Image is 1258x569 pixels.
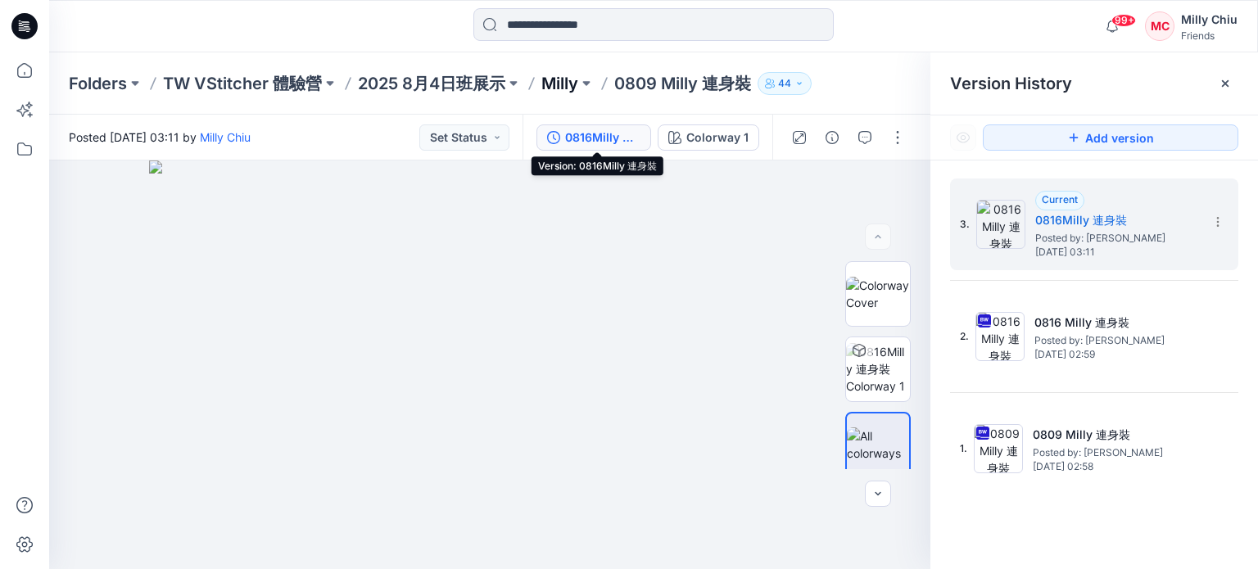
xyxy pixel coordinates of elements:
div: 0816Milly 連身裝 [565,129,640,147]
span: Posted by: Milly Chiu [1033,445,1197,461]
span: 1. [960,441,967,456]
img: Colorway Cover [846,277,910,311]
a: 2025 8月4日班展示 [358,72,505,95]
div: Milly Chiu [1181,10,1238,29]
a: Milly Chiu [200,130,251,144]
img: eyJhbGciOiJIUzI1NiIsImtpZCI6IjAiLCJzbHQiOiJzZXMiLCJ0eXAiOiJKV1QifQ.eyJkYXRhIjp7InR5cGUiOiJzdG9yYW... [149,160,830,569]
span: Version History [950,74,1072,93]
img: 0816Milly 連身裝 Colorway 1 [846,343,910,395]
button: Colorway 1 [658,124,759,151]
img: 0816Milly 連身裝 [976,200,1025,249]
a: Folders [69,72,127,95]
span: Posted [DATE] 03:11 by [69,129,251,146]
button: 0816Milly 連身裝 [536,124,651,151]
span: 3. [960,217,970,232]
span: 2. [960,329,969,344]
a: TW VStitcher 體驗營 [163,72,322,95]
h5: 0809 Milly 連身裝 [1033,425,1197,445]
p: 0809 Milly 連身裝 [614,72,751,95]
h5: 0816Milly 連身裝 [1035,210,1199,230]
span: 99+ [1111,14,1136,27]
button: Close [1219,77,1232,90]
img: 0816 Milly 連身裝 [975,312,1025,361]
button: 44 [758,72,812,95]
div: Colorway 1 [686,129,749,147]
span: Posted by: Milly Chiu [1035,230,1199,246]
a: Milly [541,72,578,95]
span: [DATE] 02:59 [1034,349,1198,360]
div: Friends [1181,29,1238,42]
h5: 0816 Milly 連身裝 [1034,313,1198,332]
button: Show Hidden Versions [950,124,976,151]
div: MC [1145,11,1174,41]
button: Add version [983,124,1238,151]
img: All colorways [847,427,909,462]
span: [DATE] 03:11 [1035,246,1199,258]
span: Current [1042,193,1078,205]
p: 44 [778,75,791,93]
button: Details [819,124,845,151]
span: Posted by: Milly Chiu [1034,332,1198,349]
img: 0809 Milly 連身裝 [974,424,1023,473]
span: [DATE] 02:58 [1033,461,1197,472]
